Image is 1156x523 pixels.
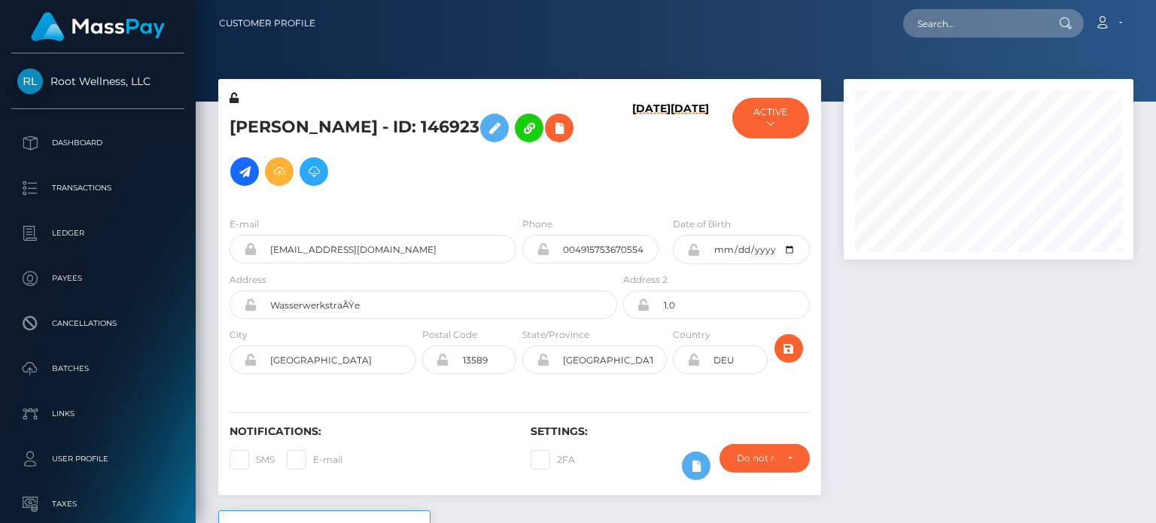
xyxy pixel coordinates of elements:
p: Taxes [17,493,178,515]
input: Search... [903,9,1045,38]
button: ACTIVE [732,98,808,138]
label: 2FA [531,450,575,470]
label: City [230,328,248,342]
span: Root Wellness, LLC [11,74,184,88]
p: Dashboard [17,132,178,154]
a: Batches [11,350,184,388]
p: Batches [17,357,178,380]
h6: [DATE] [671,102,709,199]
label: SMS [230,450,275,470]
a: Customer Profile [219,8,315,39]
h6: Settings: [531,425,809,438]
img: Root Wellness, LLC [17,68,43,94]
a: User Profile [11,440,184,478]
button: Do not require [719,444,810,473]
p: Cancellations [17,312,178,335]
label: Postal Code [422,328,477,342]
label: Address 2 [623,273,668,287]
label: Address [230,273,266,287]
label: Phone [522,217,552,231]
img: MassPay Logo [31,12,165,41]
a: Initiate Payout [230,157,259,186]
label: Date of Birth [673,217,731,231]
a: Cancellations [11,305,184,342]
label: Country [673,328,710,342]
label: E-mail [230,217,259,231]
a: Payees [11,260,184,297]
p: Transactions [17,177,178,199]
a: Transactions [11,169,184,207]
h6: [DATE] [632,102,671,199]
a: Links [11,395,184,433]
h6: Notifications: [230,425,508,438]
a: Taxes [11,485,184,523]
a: Dashboard [11,124,184,162]
label: State/Province [522,328,589,342]
p: User Profile [17,448,178,470]
div: Do not require [737,452,775,464]
a: Ledger [11,214,184,252]
p: Payees [17,267,178,290]
p: Ledger [17,222,178,245]
h5: [PERSON_NAME] - ID: 146923 [230,106,609,193]
p: Links [17,403,178,425]
label: E-mail [287,450,342,470]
